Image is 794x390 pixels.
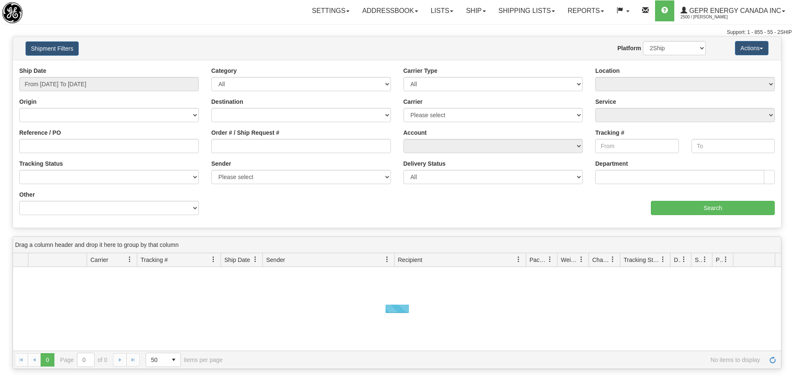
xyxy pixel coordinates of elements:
[151,356,162,364] span: 50
[2,2,23,23] img: logo2500.jpg
[403,128,427,137] label: Account
[224,256,250,264] span: Ship Date
[248,252,262,267] a: Ship Date filter column settings
[146,353,223,367] span: items per page
[719,252,733,267] a: Pickup Status filter column settings
[90,256,108,264] span: Carrier
[60,353,108,367] span: Page of 0
[681,13,743,21] span: 2500 / [PERSON_NAME]
[19,190,35,199] label: Other
[424,0,460,21] a: Lists
[141,256,168,264] span: Tracking #
[211,128,280,137] label: Order # / Ship Request #
[624,256,660,264] span: Tracking Status
[211,159,231,168] label: Sender
[617,44,641,52] label: Platform
[146,353,181,367] span: Page sizes drop down
[211,97,243,106] label: Destination
[595,97,616,106] label: Service
[206,252,221,267] a: Tracking # filter column settings
[595,139,678,153] input: From
[561,256,578,264] span: Weight
[460,0,492,21] a: Ship
[698,252,712,267] a: Shipment Issues filter column settings
[651,201,775,215] input: Search
[26,41,79,56] button: Shipment Filters
[674,256,681,264] span: Delivery Status
[19,128,61,137] label: Reference / PO
[41,353,54,367] span: Page 0
[403,67,437,75] label: Carrier Type
[492,0,561,21] a: Shipping lists
[766,353,779,367] a: Refresh
[716,256,723,264] span: Pickup Status
[19,159,63,168] label: Tracking Status
[19,97,36,106] label: Origin
[211,67,237,75] label: Category
[574,252,588,267] a: Weight filter column settings
[403,97,423,106] label: Carrier
[677,252,691,267] a: Delivery Status filter column settings
[529,256,547,264] span: Packages
[123,252,137,267] a: Carrier filter column settings
[595,128,624,137] label: Tracking #
[656,252,670,267] a: Tracking Status filter column settings
[735,41,768,55] button: Actions
[167,353,180,367] span: select
[234,357,760,363] span: No items to display
[19,67,46,75] label: Ship Date
[691,139,775,153] input: To
[561,0,610,21] a: Reports
[674,0,791,21] a: GEPR Energy Canada Inc 2500 / [PERSON_NAME]
[2,29,792,36] div: Support: 1 - 855 - 55 - 2SHIP
[380,252,394,267] a: Sender filter column settings
[356,0,424,21] a: Addressbook
[592,256,610,264] span: Charge
[398,256,422,264] span: Recipient
[306,0,356,21] a: Settings
[403,159,446,168] label: Delivery Status
[266,256,285,264] span: Sender
[543,252,557,267] a: Packages filter column settings
[687,7,781,14] span: GEPR Energy Canada Inc
[695,256,702,264] span: Shipment Issues
[595,159,628,168] label: Department
[606,252,620,267] a: Charge filter column settings
[13,237,781,253] div: grid grouping header
[595,67,619,75] label: Location
[511,252,526,267] a: Recipient filter column settings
